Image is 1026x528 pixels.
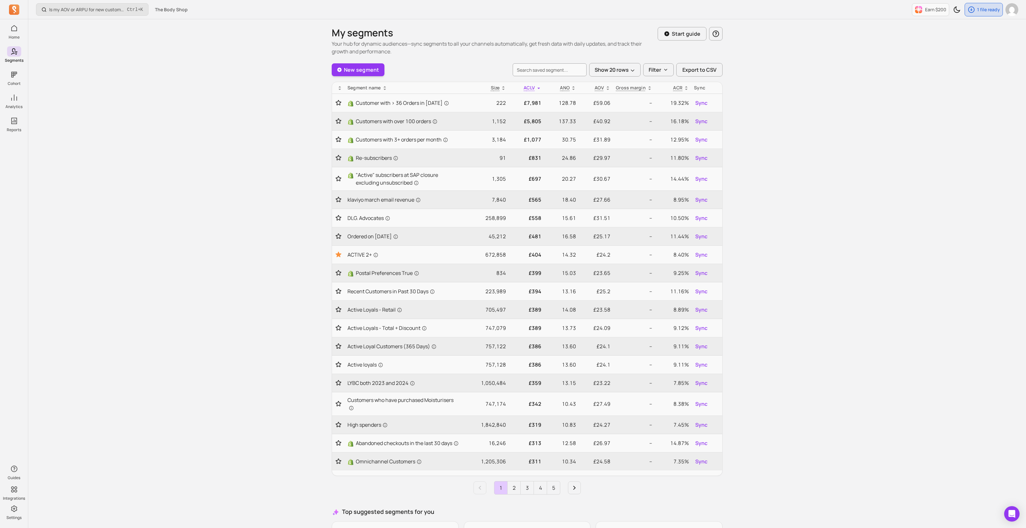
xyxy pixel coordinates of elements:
[546,175,576,183] p: 20.27
[347,251,378,259] span: ACTIVE 2+
[335,251,342,259] button: Toggle favorite
[695,175,707,183] span: Sync
[694,399,709,409] button: Sync
[657,361,689,369] p: 9.11%
[546,379,576,387] p: 13.15
[347,196,459,204] a: klaviyo march email revenue
[694,85,720,91] div: Sync
[335,440,342,446] button: Toggle favorite
[347,154,459,162] a: ShopifyRe-subscribers
[6,515,22,520] p: Settings
[464,287,506,295] p: 223,989
[464,196,506,204] p: 7,840
[7,127,21,132] p: Reports
[9,35,20,40] p: Home
[694,378,709,388] button: Sync
[694,438,709,448] button: Sync
[616,458,652,465] p: --
[464,154,506,162] p: 91
[546,421,576,429] p: 10.83
[347,458,459,465] a: ShopifyOmnichannel Customers
[332,507,723,516] h3: Top suggested segments for you
[49,6,124,13] p: Is my AOV or ARPU for new customers improving?
[581,306,610,314] p: £23.58
[694,456,709,467] button: Sync
[464,99,506,107] p: 222
[695,154,707,162] span: Sync
[511,175,541,183] p: £697
[657,99,689,107] p: 19.32%
[581,379,610,387] p: £23.22
[335,325,342,331] button: Toggle favorite
[511,324,541,332] p: £389
[1005,3,1018,16] img: avatar
[695,136,707,143] span: Sync
[695,232,707,240] span: Sync
[335,176,342,182] button: Toggle favorite
[356,154,398,162] span: Re-subscribers
[524,85,535,91] span: ACLV
[657,175,689,183] p: 14.44%
[694,305,709,315] button: Sync
[695,287,707,295] span: Sync
[965,3,1003,16] button: 1 file ready
[616,361,652,369] p: --
[694,360,709,370] button: Sync
[695,324,707,332] span: Sync
[657,458,689,465] p: 7.35%
[335,118,342,124] button: Toggle favorite
[694,98,709,108] button: Sync
[695,400,707,408] span: Sync
[127,6,143,13] span: +
[511,421,541,429] p: £319
[694,341,709,351] button: Sync
[356,117,437,125] span: Customers with over 100 orders
[332,481,723,495] ul: Pagination
[695,99,707,107] span: Sync
[694,116,709,126] button: Sync
[335,306,342,313] button: Toggle favorite
[347,137,354,143] img: Shopify
[657,251,689,259] p: 8.40%
[464,175,506,183] p: 1,305
[581,196,610,204] p: £27.66
[464,400,506,408] p: 747,174
[335,196,342,203] button: Toggle favorite
[511,232,541,240] p: £481
[694,174,709,184] button: Sync
[464,421,506,429] p: 1,842,840
[581,458,610,465] p: £24.58
[616,175,652,183] p: --
[546,439,576,447] p: 12.58
[347,269,459,277] a: ShopifyPostal Preferences True
[511,196,541,204] p: £565
[335,233,342,240] button: Toggle favorite
[347,232,398,240] span: Ordered on [DATE]
[581,232,610,240] p: £25.17
[335,215,342,221] button: Toggle favorite
[332,63,384,76] a: New segment
[347,441,354,447] img: Shopify
[347,172,354,179] img: Shopify
[657,154,689,162] p: 11.80%
[464,117,506,125] p: 1,152
[464,439,506,447] p: 16,246
[511,287,541,295] p: £394
[3,496,25,501] p: Integrations
[508,481,520,494] a: Page 2
[546,232,576,240] p: 16.58
[925,6,946,13] p: Earn $200
[464,251,506,259] p: 672,858
[347,287,459,295] a: Recent Customers in Past 30 Days
[511,306,541,314] p: £389
[616,400,652,408] p: --
[657,400,689,408] p: 8.38%
[511,154,541,162] p: £831
[616,306,652,314] p: --
[511,439,541,447] p: £313
[347,171,459,187] a: Shopify"Active" subscribers at SAP closure excluding unsubscribed
[616,99,652,107] p: --
[546,400,576,408] p: 10.43
[657,117,689,125] p: 16.18%
[546,136,576,143] p: 30.75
